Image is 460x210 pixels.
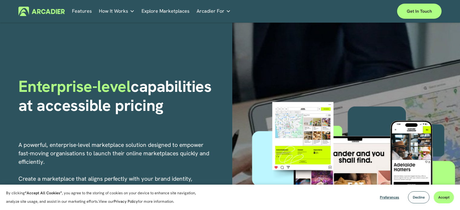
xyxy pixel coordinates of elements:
div: Widget de chat [430,181,460,210]
a: Get in touch [397,4,442,19]
button: Decline [408,191,429,203]
p: By clicking , you agree to the storing of cookies on your device to enhance site navigation, anal... [6,189,203,206]
a: folder dropdown [99,7,135,16]
a: Features [72,7,92,16]
span: Enterprise-level [18,76,131,97]
iframe: Chat Widget [430,181,460,210]
a: Explore Marketplaces [142,7,190,16]
img: Arcadier [18,7,65,16]
span: How It Works [99,7,128,15]
strong: capabilities at accessible pricing [18,76,216,115]
a: Privacy Policy [114,199,138,204]
strong: “Accept All Cookies” [25,190,62,195]
span: Preferences [380,195,399,200]
button: Preferences [375,191,404,203]
span: Arcadier For [197,7,224,15]
span: Decline [413,195,425,200]
a: folder dropdown [197,7,231,16]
